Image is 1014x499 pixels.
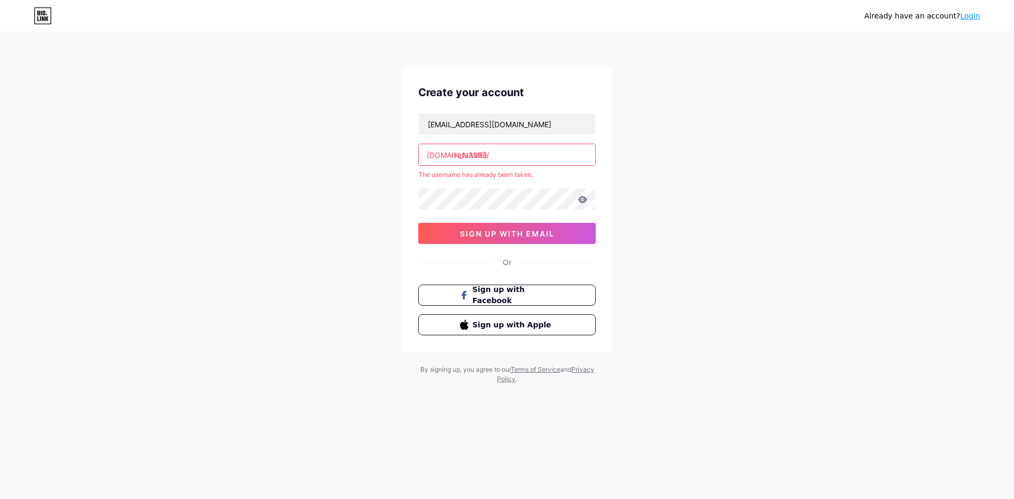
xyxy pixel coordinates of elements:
div: The username has already been taken. [418,170,596,180]
div: Already have an account? [865,11,980,22]
a: Login [960,12,980,20]
span: sign up with email [460,229,555,238]
div: Or [503,257,511,268]
button: sign up with email [418,223,596,244]
input: Email [419,114,595,135]
a: Terms of Service [511,365,560,373]
div: Create your account [418,84,596,100]
div: [DOMAIN_NAME]/ [427,149,489,161]
input: username [419,144,595,165]
button: Sign up with Apple [418,314,596,335]
button: Sign up with Facebook [418,285,596,306]
span: Sign up with Facebook [473,284,555,306]
span: Sign up with Apple [473,319,555,331]
div: By signing up, you agree to our and . [417,365,597,384]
